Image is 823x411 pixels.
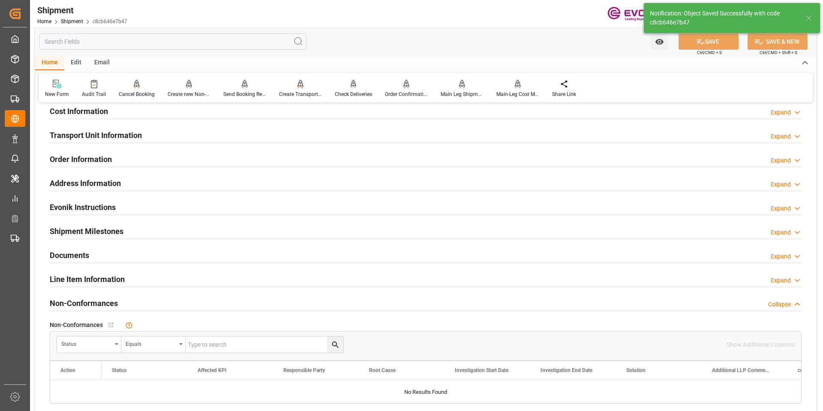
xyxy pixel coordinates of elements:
h2: Order Information [50,153,112,165]
span: Solution [626,367,646,373]
input: Type to search [186,336,343,353]
div: Home [35,56,64,70]
div: Action [60,367,75,373]
div: Audit Trail [82,90,106,98]
img: Evonik-brand-mark-Deep-Purple-RGB.jpeg_1700498283.jpeg [607,6,663,21]
div: Expand [771,132,791,141]
span: Responsible Party [283,367,325,373]
div: Expand [771,228,791,237]
h2: Evonik Instructions [50,201,116,213]
span: code [798,367,809,373]
a: Shipment [61,18,83,24]
h2: Shipment Milestones [50,225,123,237]
div: Edit [64,56,88,70]
div: Equals [126,338,176,348]
div: Collapse [768,300,791,309]
div: Expand [771,156,791,165]
button: search button [327,336,343,353]
span: Investigation End Date [541,367,592,373]
span: Ctrl/CMD + Shift + S [760,49,797,56]
span: Status [112,367,126,373]
div: Email [88,56,116,70]
div: Main Leg Shipment [441,90,484,98]
div: Shipment [37,4,127,17]
div: Send Booking Request To ABS [223,90,266,98]
button: open menu [121,336,186,353]
div: Expand [771,180,791,189]
h2: Cost Information [50,105,108,117]
span: Root Cause [369,367,396,373]
div: Notification: Object Saved Successfully with code c8cb646e7b47 [650,9,797,27]
div: Expand [771,204,791,213]
div: Expand [771,108,791,117]
div: Check Deliveries [335,90,372,98]
div: Create new Non-Conformance [168,90,210,98]
span: Ctrl/CMD + S [697,49,722,56]
h2: Address Information [50,177,121,189]
div: Main-Leg Cost Message [496,90,539,98]
input: Search Fields [39,33,306,50]
div: Create Transport Unit [279,90,322,98]
h2: Non-Conformances [50,297,118,309]
span: Non-Conformances [50,321,103,330]
div: Expand [771,252,791,261]
h2: Documents [50,249,89,261]
span: Additional LLP Comments [712,367,769,373]
button: open menu [651,33,668,50]
div: Order Confirmation [385,90,428,98]
span: Affected KPI [198,367,227,373]
div: Expand [771,276,791,285]
h2: Transport Unit Information [50,129,142,141]
h2: Line Item Information [50,273,125,285]
div: Share Link [552,90,576,98]
div: New Form [45,90,69,98]
button: SAVE [679,33,739,50]
div: Status [61,338,112,348]
a: Home [37,18,51,24]
span: Investigation Start Date [455,367,508,373]
button: open menu [57,336,121,353]
div: Cancel Booking [119,90,155,98]
button: SAVE & NEW [748,33,808,50]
